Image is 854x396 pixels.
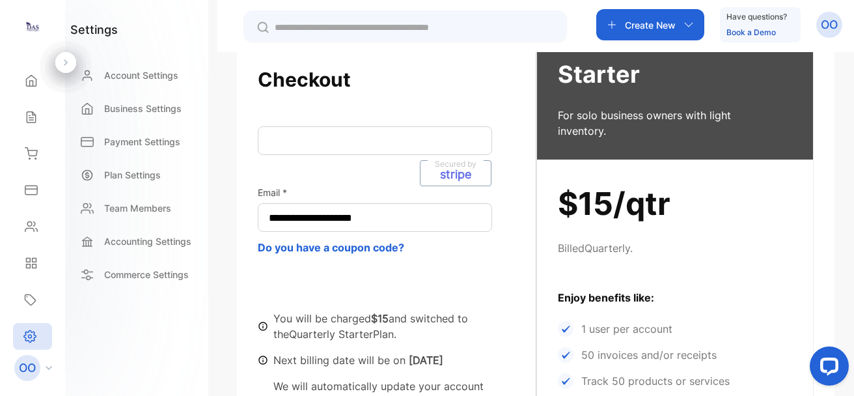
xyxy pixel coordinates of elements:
[558,290,792,305] p: Enjoy benefits like:
[104,168,161,182] p: Plan Settings
[371,312,389,325] b: $15
[726,27,776,37] a: Book a Demo
[104,234,191,248] p: Accounting Settings
[625,18,676,32] p: Create New
[258,186,536,199] p: Email *
[70,162,203,188] a: Plan Settings
[596,9,704,40] button: Create New
[258,240,404,255] button: Do you have a coupon code?
[269,134,481,147] iframe: Secure card payment input frame
[104,201,171,215] p: Team Members
[816,9,842,40] button: OO
[104,135,180,148] p: Payment Settings
[104,102,182,115] p: Business Settings
[70,228,203,255] a: Accounting Settings
[273,311,523,342] p: You will be charged and switched to the Quarterly Starter Plan.
[70,195,203,221] a: Team Members
[70,62,203,89] a: Account Settings
[273,352,443,368] p: Next billing date will be on
[104,68,178,82] p: Account Settings
[258,64,536,95] h2: Checkout
[581,373,730,389] p: Track 50 products or services
[70,128,203,155] a: Payment Settings
[23,17,42,36] img: logo
[581,321,672,337] p: 1 user per account
[70,95,203,122] a: Business Settings
[70,21,118,38] h1: settings
[558,240,792,256] p: Billed Quarterly .
[558,180,792,227] h1: $15/qtr
[558,107,771,139] p: For solo business owners with light inventory.
[19,360,36,376] p: OO
[440,169,471,180] p: stripe
[821,16,838,33] p: OO
[70,261,203,288] a: Commerce Settings
[409,354,443,367] b: [DATE]
[558,57,792,92] h3: Starter
[581,347,717,363] p: 50 invoices and/or receipts
[428,158,484,170] p: Secured by
[726,10,787,23] p: Have questions?
[799,341,854,396] iframe: LiveChat chat widget
[104,268,189,281] p: Commerce Settings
